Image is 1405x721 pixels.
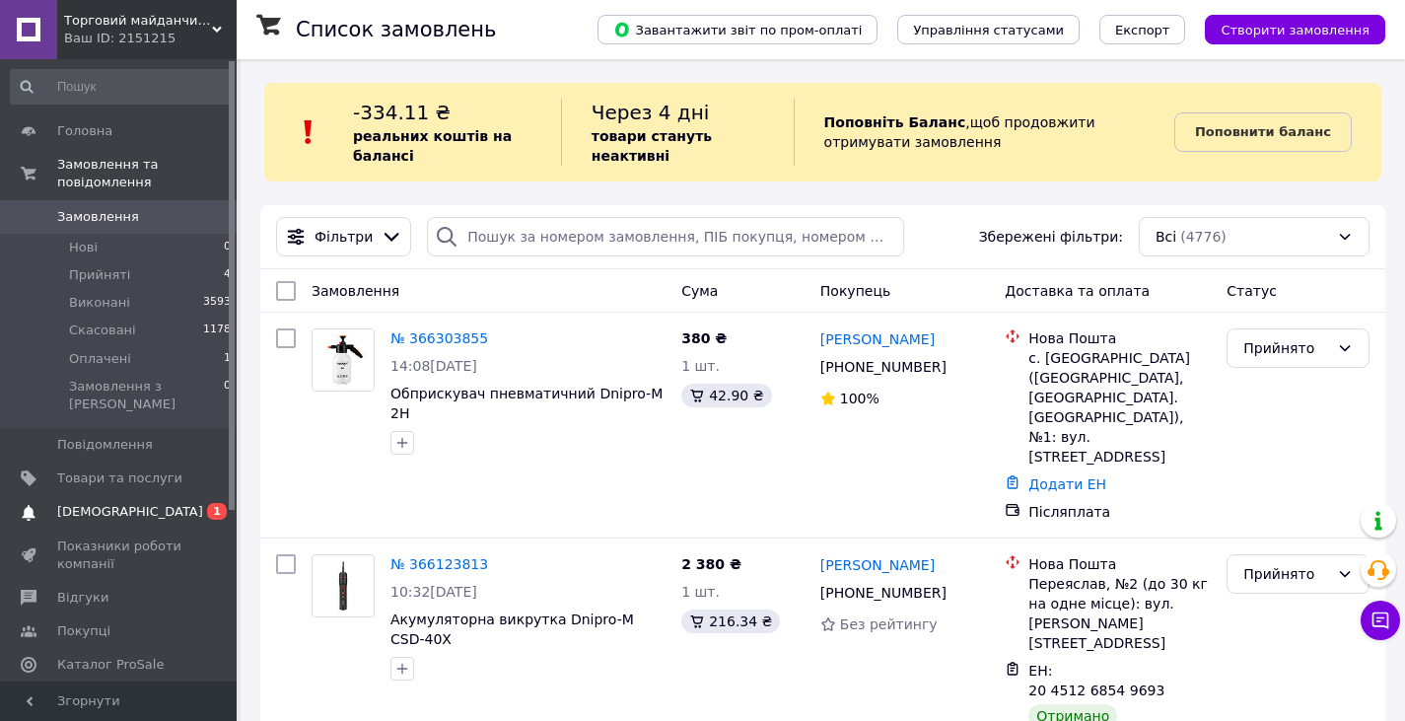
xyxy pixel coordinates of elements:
[1243,337,1329,359] div: Прийнято
[681,330,727,346] span: 380 ₴
[597,15,878,44] button: Завантажити звіт по пром-оплаті
[203,294,231,312] span: 3593
[897,15,1080,44] button: Управління статусами
[57,469,182,487] span: Товари та послуги
[390,358,477,374] span: 14:08[DATE]
[681,584,720,600] span: 1 шт.
[312,554,375,617] a: Фото товару
[224,350,231,368] span: 1
[794,99,1174,166] div: , щоб продовжити отримувати замовлення
[224,266,231,284] span: 4
[1243,563,1329,585] div: Прийнято
[69,239,98,256] span: Нові
[1028,574,1211,653] div: Переяслав, №2 (до 30 кг на одне місце): вул. [PERSON_NAME][STREET_ADDRESS]
[913,23,1064,37] span: Управління статусами
[69,378,224,413] span: Замовлення з [PERSON_NAME]
[820,555,935,575] a: [PERSON_NAME]
[820,329,935,349] a: [PERSON_NAME]
[57,436,153,454] span: Повідомлення
[820,359,947,375] span: [PHONE_NUMBER]
[57,538,182,573] span: Показники роботи компанії
[353,101,451,124] span: -334.11 ₴
[353,128,512,164] b: реальних коштів на балансі
[390,386,663,421] a: Обприскувач пневматичний Dnipro-M 2H
[613,21,862,38] span: Завантажити звіт по пром-оплаті
[1005,283,1150,299] span: Доставка та оплата
[681,384,771,407] div: 42.90 ₴
[681,283,718,299] span: Cума
[824,114,966,130] b: Поповніть Баланс
[820,585,947,601] span: [PHONE_NUMBER]
[69,350,131,368] span: Оплачені
[1156,227,1176,247] span: Всі
[592,128,712,164] b: товари стануть неактивні
[315,227,373,247] span: Фільтри
[64,30,237,47] div: Ваш ID: 2151215
[57,208,139,226] span: Замовлення
[979,227,1123,247] span: Збережені фільтри:
[1361,601,1400,640] button: Чат з покупцем
[1195,124,1331,139] b: Поповнити баланс
[1180,229,1227,245] span: (4776)
[312,328,375,392] a: Фото товару
[390,556,488,572] a: № 366123813
[313,555,374,616] img: Фото товару
[57,656,164,674] span: Каталог ProSale
[592,101,710,124] span: Через 4 дні
[681,556,741,572] span: 2 380 ₴
[1099,15,1186,44] button: Експорт
[294,117,323,147] img: :exclamation:
[1028,348,1211,467] div: с. [GEOGRAPHIC_DATA] ([GEOGRAPHIC_DATA], [GEOGRAPHIC_DATA]. [GEOGRAPHIC_DATA]), №1: вул. [STREET_...
[1185,21,1385,36] a: Створити замовлення
[10,69,233,105] input: Пошук
[390,612,634,647] a: Акумуляторна викрутка Dnipro-M CSD-40X
[57,122,112,140] span: Головна
[681,358,720,374] span: 1 шт.
[57,156,237,191] span: Замовлення та повідомлення
[1205,15,1385,44] button: Створити замовлення
[1028,328,1211,348] div: Нова Пошта
[390,584,477,600] span: 10:32[DATE]
[1028,502,1211,522] div: Післяплата
[1115,23,1170,37] span: Експорт
[69,322,136,339] span: Скасовані
[1174,112,1352,152] a: Поповнити баланс
[224,378,231,413] span: 0
[840,391,879,406] span: 100%
[840,616,938,632] span: Без рейтингу
[681,610,780,633] div: 216.34 ₴
[1028,476,1106,492] a: Додати ЕН
[207,503,227,520] span: 1
[1028,663,1164,698] span: ЕН: 20 4512 6854 9693
[1221,23,1370,37] span: Створити замовлення
[57,589,108,607] span: Відгуки
[57,622,110,640] span: Покупці
[203,322,231,339] span: 1178
[64,12,212,30] span: Торговий майданчик Агропродукт
[427,217,904,256] input: Пошук за номером замовлення, ПІБ покупця, номером телефону, Email, номером накладної
[57,503,203,521] span: [DEMOGRAPHIC_DATA]
[296,18,496,41] h1: Список замовлень
[312,283,399,299] span: Замовлення
[224,239,231,256] span: 0
[1028,554,1211,574] div: Нова Пошта
[69,294,130,312] span: Виконані
[313,329,374,391] img: Фото товару
[820,283,890,299] span: Покупець
[1227,283,1277,299] span: Статус
[390,330,488,346] a: № 366303855
[69,266,130,284] span: Прийняті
